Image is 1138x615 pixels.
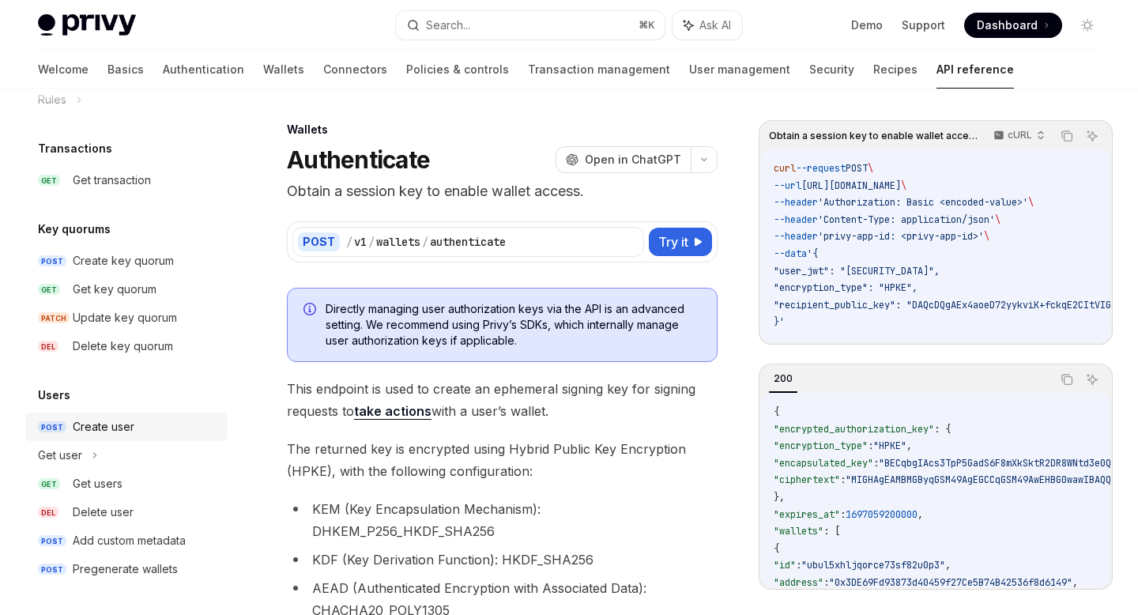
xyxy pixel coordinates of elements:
span: }, [774,491,785,504]
div: Create user [73,417,134,436]
a: User management [689,51,790,89]
a: GETGet users [25,470,228,498]
span: "0x3DE69Fd93873d40459f27Ce5B74B42536f8d6149" [829,576,1072,589]
span: [URL][DOMAIN_NAME] [801,179,901,192]
span: curl [774,162,796,175]
span: "ciphertext" [774,474,840,486]
span: }' [774,315,785,328]
span: , [945,559,951,572]
span: : [ [823,525,840,538]
span: { [774,542,779,555]
span: --header [774,196,818,209]
span: --header [774,213,818,226]
button: Copy the contents from the code block [1057,126,1077,146]
span: Open in ChatGPT [585,152,681,168]
span: "id" [774,559,796,572]
span: 'privy-app-id: <privy-app-id>' [818,230,984,243]
div: POST [298,232,340,251]
span: This endpoint is used to create an ephemeral signing key for signing requests to with a user’s wa... [287,378,718,422]
span: Ask AI [699,17,731,33]
button: cURL [985,123,1052,149]
span: Obtain a session key to enable wallet access. [769,130,978,142]
div: Pregenerate wallets [73,560,178,579]
span: "encrypted_authorization_key" [774,423,934,436]
a: Basics [107,51,144,89]
a: Recipes [873,51,918,89]
div: / [346,234,352,250]
span: 'Content-Type: application/json' [818,213,995,226]
span: --header [774,230,818,243]
div: Delete user [73,503,134,522]
a: Policies & controls [406,51,509,89]
button: Ask AI [1082,369,1102,390]
span: ⌘ K [639,19,655,32]
span: { [774,406,779,418]
button: Search...⌘K [396,11,664,40]
span: "encapsulated_key" [774,457,873,470]
a: POSTCreate user [25,413,228,441]
span: POST [846,162,868,175]
span: \ [901,179,906,192]
span: \ [1028,196,1034,209]
img: light logo [38,14,136,36]
div: / [422,234,428,250]
span: "HPKE" [873,440,906,452]
span: "user_jwt": "[SECURITY_DATA]", [774,265,940,277]
span: : { [934,423,951,436]
h5: Key quorums [38,220,111,239]
span: : [823,576,829,589]
a: Wallets [263,51,304,89]
a: GETGet transaction [25,166,228,194]
h5: Users [38,386,70,405]
a: Welcome [38,51,89,89]
button: Copy the contents from the code block [1057,369,1077,390]
span: Dashboard [977,17,1038,33]
span: , [906,440,912,452]
button: Open in ChatGPT [556,146,691,173]
span: '{ [807,247,818,260]
span: : [868,440,873,452]
span: : [840,508,846,521]
div: Get user [38,446,82,465]
div: Create key quorum [73,251,174,270]
a: API reference [936,51,1014,89]
a: Authentication [163,51,244,89]
div: Get users [73,474,122,493]
span: , [1072,576,1078,589]
span: POST [38,564,66,575]
span: The returned key is encrypted using Hybrid Public Key Encryption (HPKE), with the following confi... [287,438,718,482]
div: Get transaction [73,171,151,190]
a: DELDelete user [25,498,228,526]
span: "address" [774,576,823,589]
h1: Authenticate [287,145,430,174]
a: POSTPregenerate wallets [25,555,228,583]
span: GET [38,284,60,296]
span: \ [868,162,873,175]
span: : [840,474,846,486]
span: "encryption_type" [774,440,868,452]
a: take actions [354,403,431,420]
span: "wallets" [774,525,823,538]
div: Delete key quorum [73,337,173,356]
div: Add custom metadata [73,531,186,550]
button: Toggle dark mode [1075,13,1100,38]
span: \ [984,230,989,243]
span: GET [38,175,60,187]
a: Security [809,51,854,89]
a: Demo [851,17,883,33]
span: POST [38,255,66,267]
a: GETGet key quorum [25,275,228,304]
span: "encryption_type": "HPKE", [774,281,918,294]
li: KDF (Key Derivation Function): HKDF_SHA256 [287,549,718,571]
span: POST [38,421,66,433]
h5: Transactions [38,139,112,158]
div: Wallets [287,122,718,138]
div: authenticate [430,234,506,250]
span: Directly managing user authorization keys via the API is an advanced setting. We recommend using ... [326,301,701,349]
div: wallets [376,234,420,250]
div: / [368,234,375,250]
p: Obtain a session key to enable wallet access. [287,180,718,202]
div: Search... [426,16,470,35]
div: v1 [354,234,367,250]
a: POSTAdd custom metadata [25,526,228,555]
